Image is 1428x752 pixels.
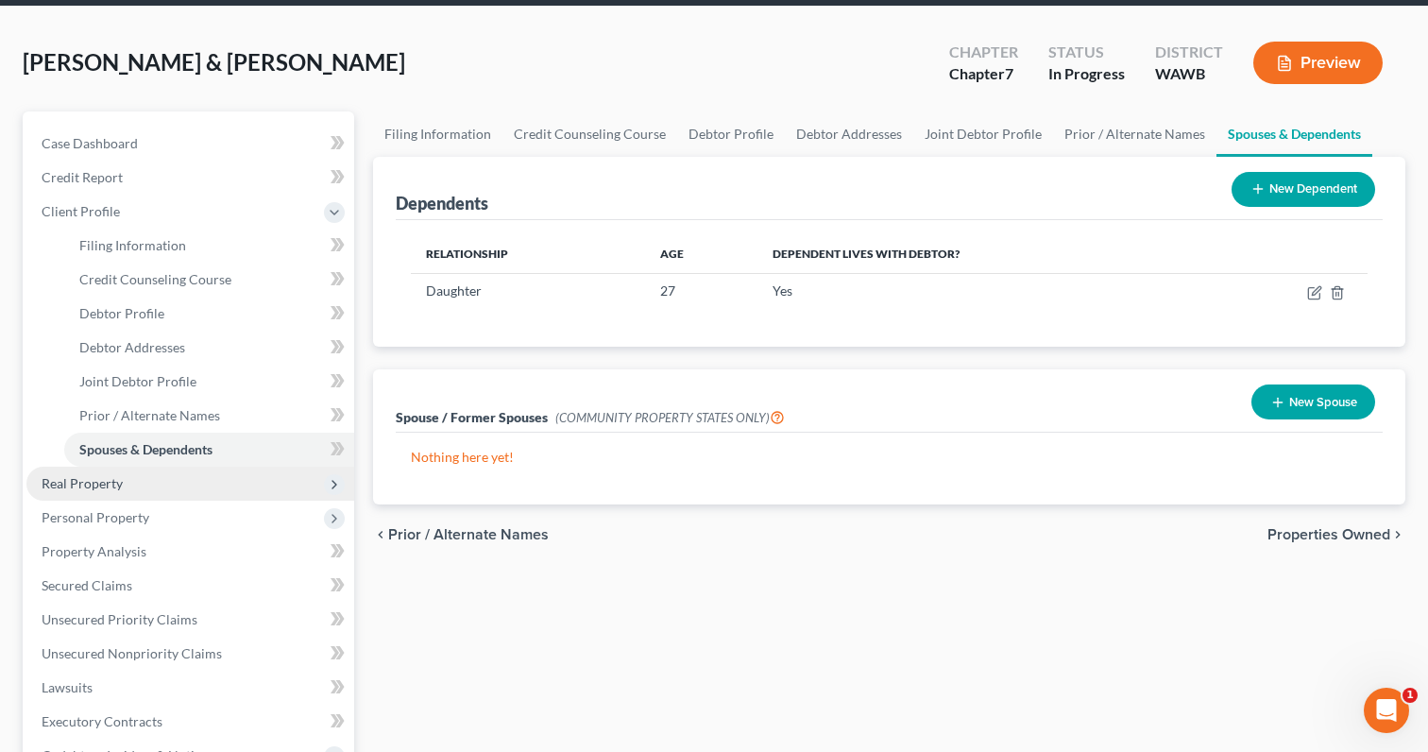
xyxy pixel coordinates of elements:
[396,409,548,425] span: Spouse / Former Spouses
[1267,527,1405,542] button: Properties Owned chevron_right
[64,263,354,297] a: Credit Counseling Course
[411,235,645,273] th: Relationship
[949,63,1018,85] div: Chapter
[949,42,1018,63] div: Chapter
[1155,42,1223,63] div: District
[79,339,185,355] span: Debtor Addresses
[1390,527,1405,542] i: chevron_right
[79,373,196,389] span: Joint Debtor Profile
[64,365,354,399] a: Joint Debtor Profile
[23,48,405,76] span: [PERSON_NAME] & [PERSON_NAME]
[555,410,785,425] span: (COMMUNITY PROPERTY STATES ONLY)
[64,433,354,467] a: Spouses & Dependents
[1232,172,1375,207] button: New Dependent
[677,111,785,157] a: Debtor Profile
[1251,385,1375,419] button: New Spouse
[79,271,231,287] span: Credit Counseling Course
[42,611,197,627] span: Unsecured Priority Claims
[42,713,162,729] span: Executory Contracts
[1048,63,1125,85] div: In Progress
[1216,111,1372,157] a: Spouses & Dependents
[373,111,502,157] a: Filing Information
[396,192,488,214] div: Dependents
[42,169,123,185] span: Credit Report
[1364,688,1409,733] iframe: Intercom live chat
[645,235,757,273] th: Age
[26,637,354,671] a: Unsecured Nonpriority Claims
[42,135,138,151] span: Case Dashboard
[757,273,1210,309] td: Yes
[42,645,222,661] span: Unsecured Nonpriority Claims
[373,527,388,542] i: chevron_left
[757,235,1210,273] th: Dependent lives with debtor?
[645,273,757,309] td: 27
[79,407,220,423] span: Prior / Alternate Names
[42,509,149,525] span: Personal Property
[64,229,354,263] a: Filing Information
[79,237,186,253] span: Filing Information
[913,111,1053,157] a: Joint Debtor Profile
[411,273,645,309] td: Daughter
[26,127,354,161] a: Case Dashboard
[1253,42,1383,84] button: Preview
[42,577,132,593] span: Secured Claims
[1005,64,1013,82] span: 7
[26,535,354,569] a: Property Analysis
[1267,527,1390,542] span: Properties Owned
[42,203,120,219] span: Client Profile
[26,705,354,739] a: Executory Contracts
[1155,63,1223,85] div: WAWB
[42,475,123,491] span: Real Property
[79,305,164,321] span: Debtor Profile
[373,527,549,542] button: chevron_left Prior / Alternate Names
[64,297,354,331] a: Debtor Profile
[26,161,354,195] a: Credit Report
[42,543,146,559] span: Property Analysis
[388,527,549,542] span: Prior / Alternate Names
[42,679,93,695] span: Lawsuits
[26,569,354,603] a: Secured Claims
[785,111,913,157] a: Debtor Addresses
[1402,688,1418,703] span: 1
[64,399,354,433] a: Prior / Alternate Names
[26,671,354,705] a: Lawsuits
[26,603,354,637] a: Unsecured Priority Claims
[411,448,1368,467] p: Nothing here yet!
[79,441,212,457] span: Spouses & Dependents
[1048,42,1125,63] div: Status
[502,111,677,157] a: Credit Counseling Course
[1053,111,1216,157] a: Prior / Alternate Names
[64,331,354,365] a: Debtor Addresses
